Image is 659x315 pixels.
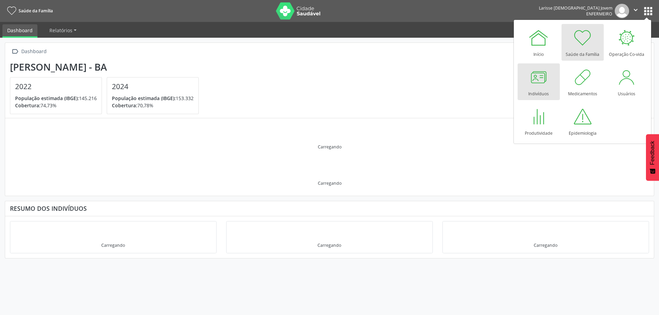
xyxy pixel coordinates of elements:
[534,242,557,248] div: Carregando
[10,205,649,212] div: Resumo dos indivíduos
[615,4,629,18] img: img
[642,5,654,17] button: apps
[2,24,37,38] a: Dashboard
[112,82,194,91] h4: 2024
[15,102,41,109] span: Cobertura:
[562,103,604,140] a: Epidemiologia
[15,82,97,91] h4: 2022
[539,5,612,11] div: Larisse [DEMOGRAPHIC_DATA] Jovem
[605,24,648,61] a: Operação Co-vida
[20,47,48,57] div: Dashboard
[632,6,639,14] i: 
[317,242,341,248] div: Carregando
[629,4,642,18] button: 
[19,8,53,14] span: Saúde da Família
[15,95,97,102] p: 145.216
[318,144,342,150] div: Carregando
[45,24,81,36] a: Relatórios
[15,102,97,109] p: 74,73%
[646,134,659,181] button: Feedback - Mostrar pesquisa
[112,95,176,101] span: População estimada (IBGE):
[5,5,53,16] a: Saúde da Família
[605,63,648,100] a: Usuários
[15,95,79,101] span: População estimada (IBGE):
[318,180,342,186] div: Carregando
[10,47,20,57] i: 
[112,102,137,109] span: Cobertura:
[10,61,204,73] div: [PERSON_NAME] - BA
[586,11,612,17] span: Enfermeiro
[649,141,656,165] span: Feedback
[518,103,560,140] a: Produtividade
[112,95,194,102] p: 153.332
[101,242,125,248] div: Carregando
[562,63,604,100] a: Medicamentos
[112,102,194,109] p: 70,78%
[518,24,560,61] a: Início
[10,47,48,57] a:  Dashboard
[562,24,604,61] a: Saúde da Família
[49,27,72,34] span: Relatórios
[518,63,560,100] a: Indivíduos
